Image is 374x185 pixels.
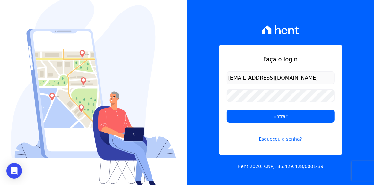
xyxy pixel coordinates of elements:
[227,71,335,84] input: Email
[6,163,22,179] div: Open Intercom Messenger
[227,110,335,123] input: Entrar
[238,163,324,170] p: Hent 2020. CNPJ: 35.429.428/0001-39
[227,128,335,143] a: Esqueceu a senha?
[227,55,335,64] h1: Faça o login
